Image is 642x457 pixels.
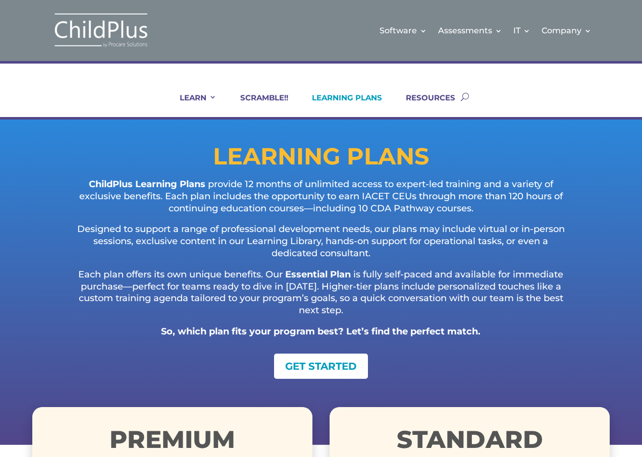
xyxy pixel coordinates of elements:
[438,10,502,51] a: Assessments
[299,93,382,117] a: LEARNING PLANS
[32,427,312,456] h1: Premium
[542,10,592,51] a: Company
[89,179,205,190] strong: ChildPlus Learning Plans
[32,145,610,173] h1: LEARNING PLANS
[380,10,427,51] a: Software
[167,93,217,117] a: LEARN
[73,179,570,223] p: provide 12 months of unlimited access to expert-led training and a variety of exclusive benefits....
[513,10,530,51] a: IT
[73,223,570,268] p: Designed to support a range of professional development needs, our plans may include virtual or i...
[393,93,455,117] a: RESOURCES
[330,427,610,456] h1: STANDARD
[274,354,368,379] a: GET STARTED
[73,269,570,326] p: Each plan offers its own unique benefits. Our is fully self-paced and available for immediate pur...
[228,93,288,117] a: SCRAMBLE!!
[161,326,480,337] strong: So, which plan fits your program best? Let’s find the perfect match.
[285,269,351,280] strong: Essential Plan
